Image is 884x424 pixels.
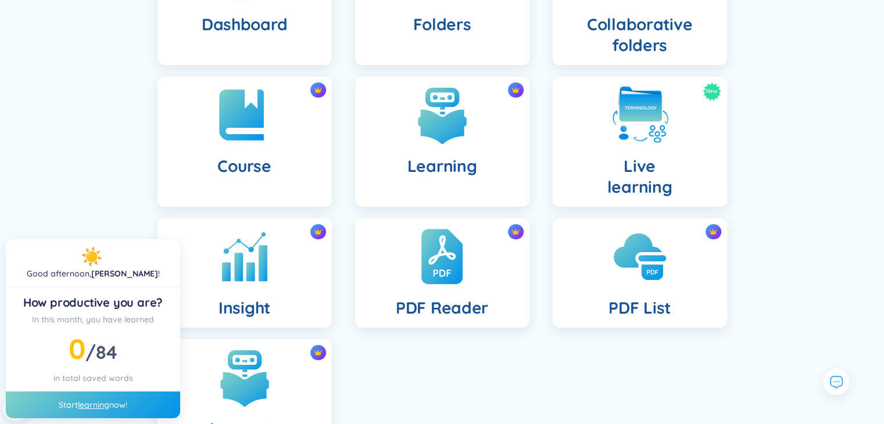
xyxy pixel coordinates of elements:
[314,228,322,236] img: crown icon
[27,268,91,279] span: Good afternoon ,
[511,228,520,236] img: crown icon
[217,156,271,177] h4: Course
[396,297,488,318] h4: PDF Reader
[407,156,477,177] h4: Learning
[607,156,672,197] h4: Live learning
[6,391,180,418] div: Start now!
[562,14,718,56] h4: Collaborative folders
[709,228,717,236] img: crown icon
[27,267,160,280] div: !
[343,218,541,328] a: crown iconPDF Reader
[15,313,171,326] div: In this month, you have learned
[541,218,739,328] a: crown iconPDF List
[413,14,471,35] h4: Folders
[146,218,343,328] a: crown iconInsight
[314,86,322,94] img: crown icon
[91,268,158,279] a: [PERSON_NAME]
[96,340,117,364] span: 84
[15,294,171,311] div: How productive you are?
[15,372,171,385] div: in total saved words
[706,82,718,100] span: New
[219,297,270,318] h4: Insight
[511,86,520,94] img: crown icon
[314,348,322,357] img: crown icon
[541,77,739,207] a: NewLivelearning
[69,331,85,366] span: 0
[78,400,109,410] a: learning
[146,77,343,207] a: crown iconCourse
[85,340,117,364] span: /
[343,77,541,207] a: crown iconLearning
[202,14,287,35] h4: Dashboard
[609,297,671,318] h4: PDF List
